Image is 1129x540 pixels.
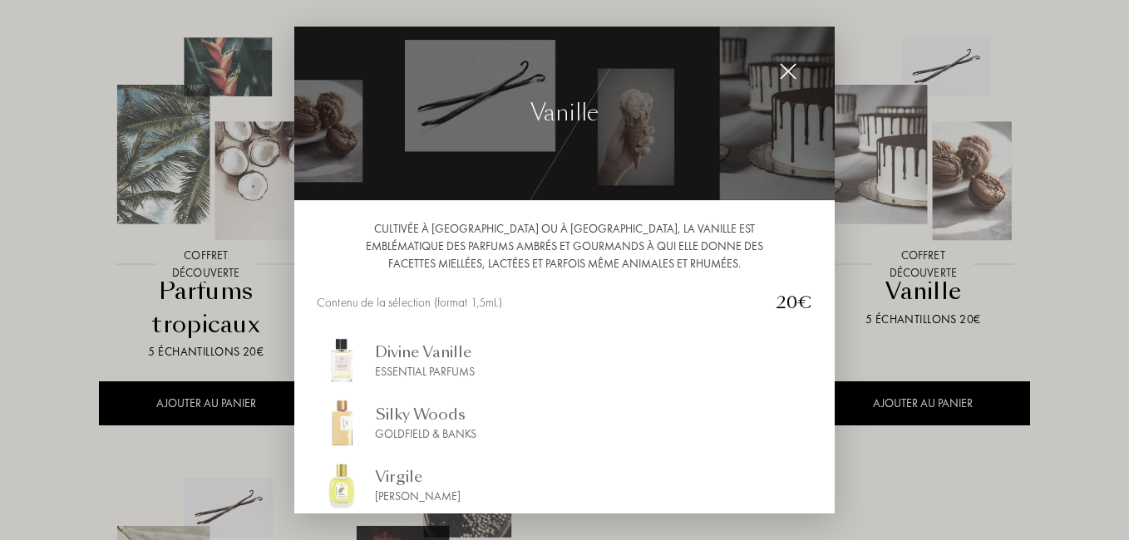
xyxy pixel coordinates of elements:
[317,336,367,386] img: img_sommelier
[294,27,835,200] img: img_collec
[375,488,461,506] div: [PERSON_NAME]
[375,364,475,381] div: Essential Parfums
[375,426,476,444] div: Goldfield & Banks
[317,294,762,313] div: Contenu de la sélection (format 1,5mL)
[530,96,599,130] div: Vanille
[375,341,475,364] div: Divine Vanille
[317,399,367,449] img: img_sommelier
[317,399,812,449] a: img_sommelierSilky WoodsGoldfield & Banks
[375,466,461,488] div: Virgile
[317,461,812,511] a: img_sommelierVirgile[PERSON_NAME]
[375,404,476,426] div: Silky Woods
[779,62,797,81] img: cross_white.svg
[317,336,812,386] a: img_sommelierDivine VanilleEssential Parfums
[317,221,812,273] div: Cultivée à [GEOGRAPHIC_DATA] ou à [GEOGRAPHIC_DATA], la vanille est emblématique des parfums ambr...
[762,291,812,316] div: 20€
[317,461,367,511] img: img_sommelier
